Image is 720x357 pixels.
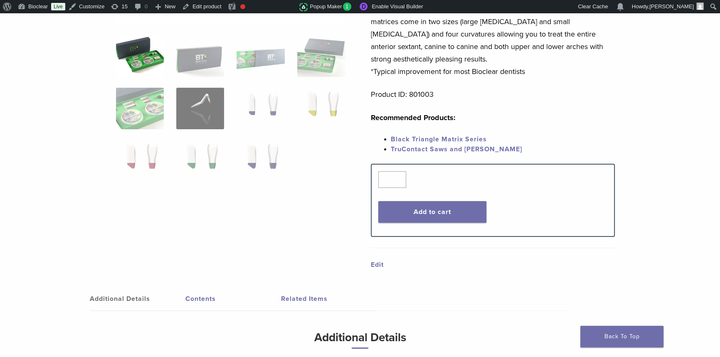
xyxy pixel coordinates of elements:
[649,3,694,10] span: [PERSON_NAME]
[371,88,615,101] p: Product ID: 801003
[281,287,377,310] a: Related Items
[371,261,384,269] a: Edit
[391,135,487,143] a: Black Triangle Matrix Series
[237,35,284,77] img: Black Triangle (BT) Kit - Image 3
[391,145,522,153] a: TruContact Saws and [PERSON_NAME]
[343,2,352,11] span: 1
[90,287,185,310] a: Additional Details
[116,35,164,77] img: Intro-Black-Triangle-Kit-6-Copy-e1548792917662-324x324.jpg
[237,88,284,129] img: Black Triangle (BT) Kit - Image 7
[240,4,245,9] div: Focus keyphrase not set
[138,327,582,355] h3: Additional Details
[116,140,164,182] img: Black Triangle (BT) Kit - Image 9
[51,3,65,10] a: Live
[371,113,456,122] strong: Recommended Products:
[297,88,345,129] img: Black Triangle (BT) Kit - Image 8
[176,88,224,129] img: Black Triangle (BT) Kit - Image 6
[297,35,345,77] img: Black Triangle (BT) Kit - Image 4
[237,140,284,182] img: Black Triangle (BT) Kit - Image 11
[378,201,487,223] button: Add to cart
[176,140,224,182] img: Black Triangle (BT) Kit - Image 10
[116,88,164,129] img: Black Triangle (BT) Kit - Image 5
[185,287,281,310] a: Contents
[253,2,299,12] img: Views over 48 hours. Click for more Jetpack Stats.
[580,326,663,347] a: Back To Top
[176,35,224,77] img: Black Triangle (BT) Kit - Image 2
